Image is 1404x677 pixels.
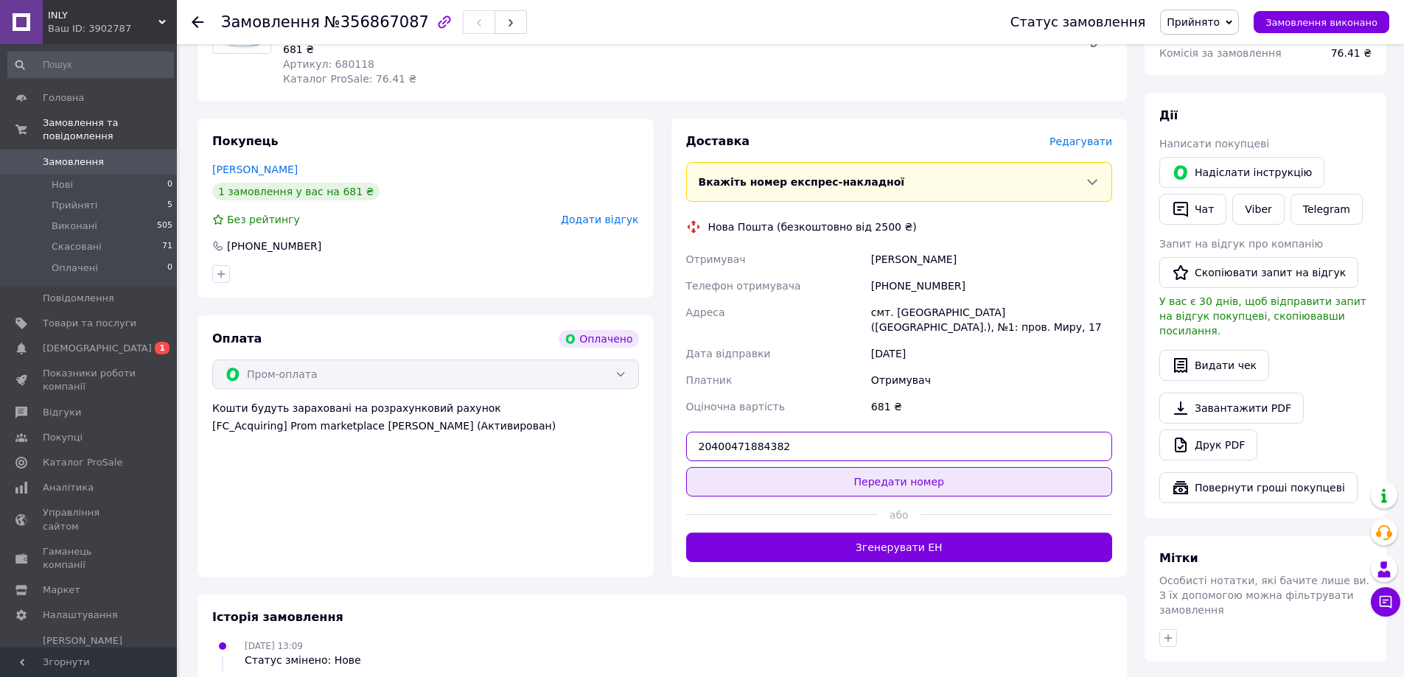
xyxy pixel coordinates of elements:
[48,22,177,35] div: Ваш ID: 3902787
[1232,194,1284,225] a: Viber
[245,653,361,667] div: Статус змінено: Нове
[686,533,1113,562] button: Згенерувати ЕН
[1159,238,1323,250] span: Запит на відгук про компанію
[192,15,203,29] div: Повернутися назад
[1265,17,1377,28] span: Замовлення виконано
[699,176,905,188] span: Вкажіть номер експрес-накладної
[561,214,638,225] span: Додати відгук
[221,13,320,31] span: Замовлення
[212,183,380,200] div: 1 замовлення у вас на 681 ₴
[1159,138,1269,150] span: Написати покупцеві
[43,317,136,330] span: Товари та послуги
[283,58,374,70] span: Артикул: 680118
[1049,136,1112,147] span: Редагувати
[43,431,83,444] span: Покупці
[43,545,136,572] span: Гаманець компанії
[212,164,298,175] a: [PERSON_NAME]
[43,456,122,469] span: Каталог ProSale
[1159,157,1324,188] button: Надіслати інструкцію
[1371,587,1400,617] button: Чат з покупцем
[1159,350,1269,381] button: Видати чек
[878,508,921,522] span: або
[226,239,323,253] div: [PHONE_NUMBER]
[43,342,152,355] span: [DEMOGRAPHIC_DATA]
[1159,295,1366,337] span: У вас є 30 днів, щоб відправити запит на відгук покупцеві, скопіювавши посилання.
[686,134,750,148] span: Доставка
[559,330,638,348] div: Оплачено
[52,262,98,275] span: Оплачені
[43,608,118,622] span: Налаштування
[212,610,343,624] span: Історія замовлення
[52,178,73,192] span: Нові
[167,199,172,212] span: 5
[43,583,80,597] span: Маркет
[162,240,172,253] span: 71
[1159,575,1369,616] span: Особисті нотатки, які бачите лише ви. З їх допомогою можна фільтрувати замовлення
[212,418,639,433] div: [FC_Acquiring] Prom marketplace [PERSON_NAME] (Активирован)
[43,481,94,494] span: Аналітика
[212,134,279,148] span: Покупець
[868,246,1115,273] div: [PERSON_NAME]
[167,262,172,275] span: 0
[155,342,170,354] span: 1
[43,91,84,105] span: Головна
[1291,194,1363,225] a: Telegram
[324,13,429,31] span: №356867087
[1159,551,1198,565] span: Мітки
[868,393,1115,420] div: 681 ₴
[1159,429,1257,460] a: Друк PDF
[43,634,136,675] span: [PERSON_NAME] та рахунки
[48,9,158,22] span: INLY
[212,332,262,345] span: Оплата
[868,299,1115,340] div: смт. [GEOGRAPHIC_DATA] ([GEOGRAPHIC_DATA].), №1: пров. Миру, 17
[1159,393,1304,424] a: Завантажити PDF
[686,348,771,359] span: Дата відправки
[1159,472,1358,503] button: Повернути гроші покупцеві
[52,220,97,233] span: Виконані
[1167,16,1220,28] span: Прийнято
[227,214,300,225] span: Без рейтингу
[283,73,416,85] span: Каталог ProSale: 76.41 ₴
[1159,194,1226,225] button: Чат
[167,178,172,192] span: 0
[283,42,551,57] div: 681 ₴
[43,292,114,305] span: Повідомлення
[686,253,746,265] span: Отримувач
[1159,47,1282,59] span: Комісія за замовлення
[43,506,136,533] span: Управління сайтом
[52,199,97,212] span: Прийняті
[43,155,104,169] span: Замовлення
[686,467,1113,497] button: Передати номер
[43,367,136,393] span: Показники роботи компанії
[686,432,1113,461] input: Номер експрес-накладної
[1010,15,1146,29] div: Статус замовлення
[43,406,81,419] span: Відгуки
[868,340,1115,367] div: [DATE]
[1254,11,1389,33] button: Замовлення виконано
[705,220,921,234] div: Нова Пошта (безкоштовно від 2500 ₴)
[686,280,801,292] span: Телефон отримувача
[868,273,1115,299] div: [PHONE_NUMBER]
[1159,257,1358,288] button: Скопіювати запит на відгук
[686,401,785,413] span: Оціночна вартість
[1159,108,1178,122] span: Дії
[1331,47,1372,59] span: 76.41 ₴
[245,641,303,651] span: [DATE] 13:09
[212,401,639,433] div: Кошти будуть зараховані на розрахунковий рахунок
[157,220,172,233] span: 505
[43,116,177,143] span: Замовлення та повідомлення
[868,367,1115,393] div: Отримувач
[52,240,102,253] span: Скасовані
[686,306,725,318] span: Адреса
[7,52,174,78] input: Пошук
[686,374,733,386] span: Платник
